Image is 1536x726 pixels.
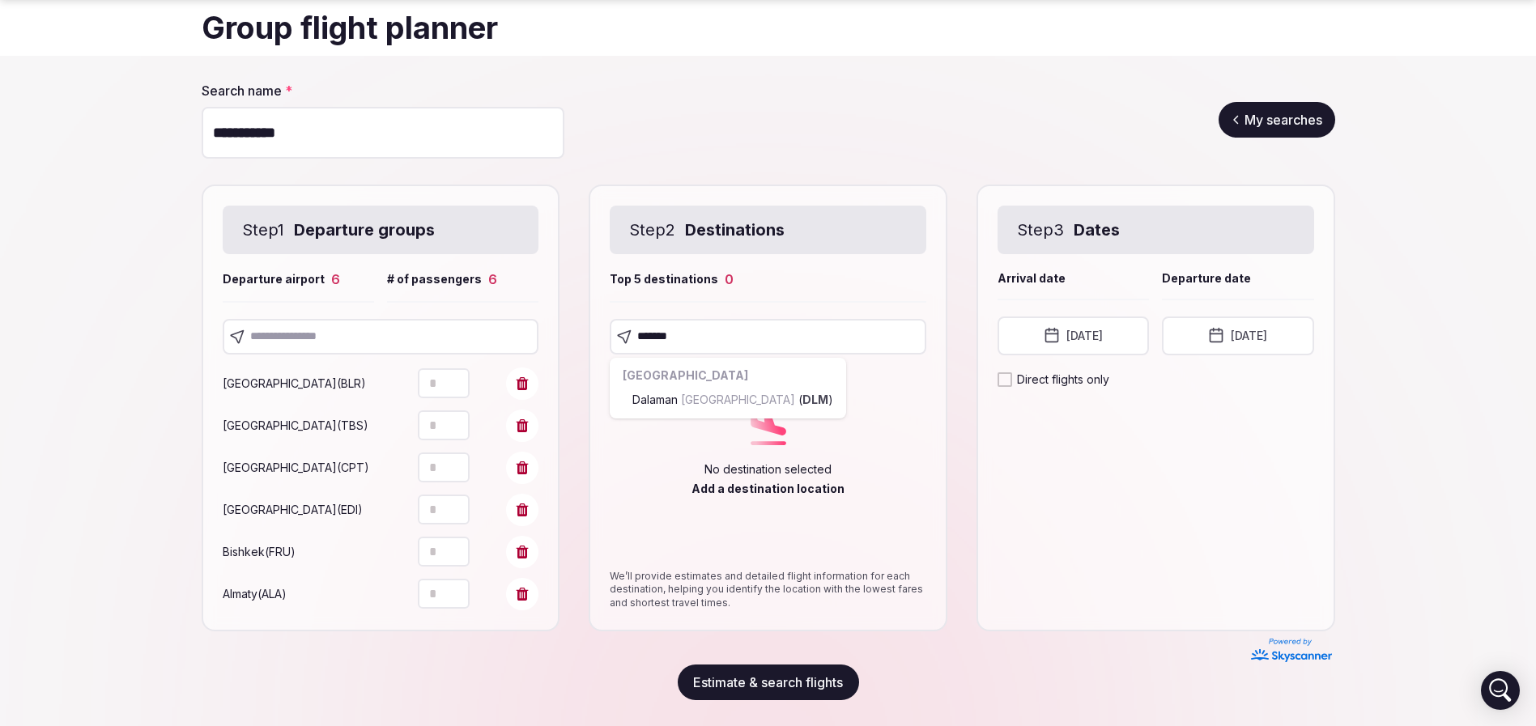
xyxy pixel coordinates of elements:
[1017,371,1109,388] label: Direct flights only
[1481,671,1520,710] div: Open Intercom Messenger
[387,271,482,287] span: # of passengers
[1162,270,1251,287] span: Departure date
[685,219,785,241] strong: Destinations
[998,206,1314,254] div: Step 3
[998,316,1149,355] button: [DATE]
[223,545,296,558] span: Bishkek ( FRU )
[223,503,363,516] span: [GEOGRAPHIC_DATA] ( EDI )
[223,376,366,390] span: [GEOGRAPHIC_DATA] ( BLR )
[610,570,926,610] p: We’ll provide estimates and detailed flight information for each destination, helping you identif...
[691,481,845,497] p: Add a destination location
[610,271,718,287] span: Top 5 destinations
[223,271,325,287] span: Departure airport
[725,270,734,288] div: 0
[294,219,435,241] strong: Departure groups
[223,587,287,601] span: Almaty ( ALA )
[998,270,1066,287] span: Arrival date
[223,461,369,474] span: [GEOGRAPHIC_DATA] ( CPT )
[202,6,1335,49] h1: Group flight planner
[678,393,798,406] span: [GEOGRAPHIC_DATA]
[802,393,828,406] strong: DLM
[1162,316,1313,355] button: [DATE]
[1219,102,1335,138] a: My searches
[616,364,840,387] div: [GEOGRAPHIC_DATA]
[223,418,368,432] span: [GEOGRAPHIC_DATA] ( TBS )
[678,664,859,700] button: Estimate & search flights
[223,206,539,254] div: Step 1
[704,461,832,478] p: No destination selected
[488,270,497,288] div: 6
[202,82,564,100] label: Search name
[632,392,833,408] span: Dalaman ( )
[1074,219,1120,241] strong: Dates
[331,270,340,288] div: 6
[610,206,926,254] div: Step 2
